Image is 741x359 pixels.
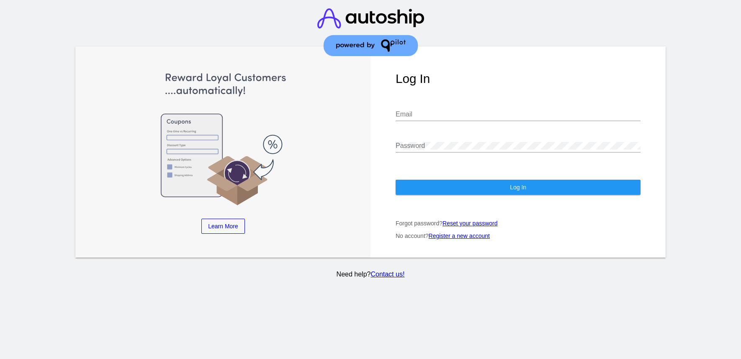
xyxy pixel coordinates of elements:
[443,220,498,227] a: Reset your password
[100,72,345,206] img: Apply Coupons Automatically to Scheduled Orders with QPilot
[396,72,641,86] h1: Log In
[396,180,641,195] button: Log In
[396,220,641,227] p: Forgot password?
[429,232,490,239] a: Register a new account
[201,219,245,234] a: Learn More
[396,232,641,239] p: No account?
[370,271,404,278] a: Contact us!
[74,271,667,278] p: Need help?
[208,223,238,230] span: Learn More
[396,111,641,118] input: Email
[510,184,526,191] span: Log In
